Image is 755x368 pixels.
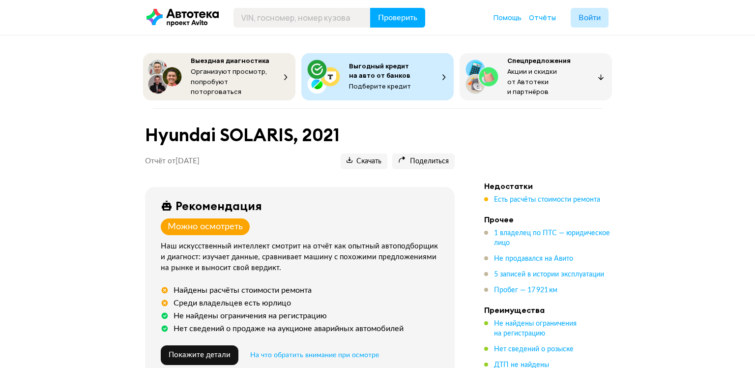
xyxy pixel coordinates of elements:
div: Найдены расчёты стоимости ремонта [174,285,312,295]
button: Поделиться [392,153,455,169]
button: Выгодный кредит на авто от банковПодберите кредит [301,53,454,100]
span: Скачать [347,157,381,166]
span: Есть расчёты стоимости ремонта [494,196,600,203]
span: Покажите детали [169,351,231,359]
span: Войти [579,14,601,22]
span: Спецпредложения [507,56,571,65]
span: На что обратить внимание при осмотре [250,352,379,359]
h4: Прочее [484,215,622,224]
span: Отчёты [529,13,556,22]
div: Среди владельцев есть юрлицо [174,298,291,308]
button: Проверить [370,8,425,28]
span: Проверить [378,14,417,22]
h1: Hyundai SOLARIS, 2021 [145,124,455,146]
p: Отчёт от [DATE] [145,156,200,166]
span: Выгодный кредит на авто от банков [349,61,410,80]
div: Рекомендация [175,199,262,213]
div: Наш искусственный интеллект смотрит на отчёт как опытный автоподборщик и диагност: изучает данные... [161,241,443,274]
button: Выездная диагностикаОрганизуют просмотр, попробуют поторговаться [143,53,295,100]
button: СпецпредложенияАкции и скидки от Автотеки и партнёров [460,53,612,100]
span: Нет сведений о розыске [494,346,574,353]
span: Подберите кредит [349,82,411,91]
button: Войти [571,8,609,28]
div: Можно осмотреть [168,221,243,232]
div: Нет сведений о продаже на аукционе аварийных автомобилей [174,324,404,334]
a: Помощь [494,13,522,23]
span: Помощь [494,13,522,22]
button: Скачать [341,153,387,169]
input: VIN, госномер, номер кузова [233,8,371,28]
a: Отчёты [529,13,556,23]
button: Покажите детали [161,345,238,365]
span: Организуют просмотр, попробуют поторговаться [191,67,267,96]
span: Акции и скидки от Автотеки и партнёров [507,67,557,96]
span: Пробег — 17 921 км [494,287,557,294]
span: Поделиться [398,157,449,166]
span: Не продавался на Авито [494,255,573,262]
span: Не найдены ограничения на регистрацию [494,320,577,337]
span: 5 записей в истории эксплуатации [494,271,604,278]
span: Выездная диагностика [191,56,269,65]
h4: Преимущества [484,305,622,315]
h4: Недостатки [484,181,622,191]
span: 1 владелец по ПТС — юридическое лицо [494,230,610,246]
div: Не найдены ограничения на регистрацию [174,311,327,321]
